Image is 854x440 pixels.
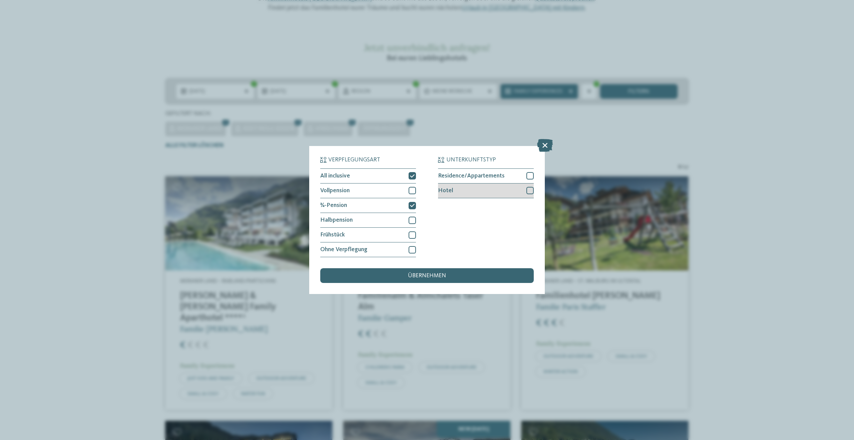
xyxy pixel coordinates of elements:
[320,188,350,194] span: Vollpension
[320,232,345,238] span: Frühstück
[320,203,347,209] span: ¾-Pension
[438,173,505,179] span: Residence/Appartements
[446,157,496,163] span: Unterkunftstyp
[320,173,350,179] span: All inclusive
[438,188,453,194] span: Hotel
[320,217,353,223] span: Halbpension
[408,273,446,279] span: übernehmen
[328,157,380,163] span: Verpflegungsart
[320,247,367,253] span: Ohne Verpflegung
